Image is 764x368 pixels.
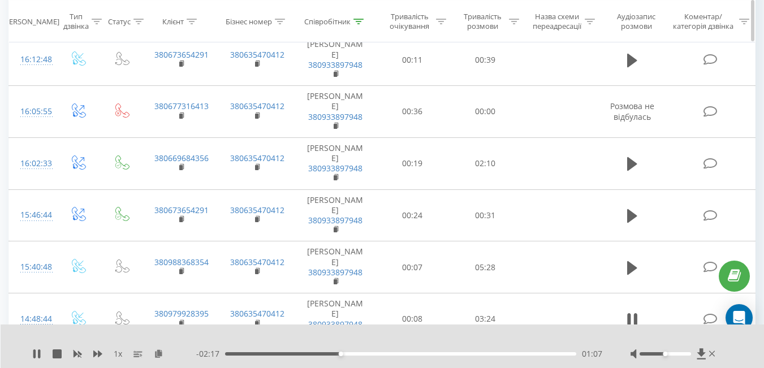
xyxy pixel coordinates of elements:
[20,153,44,175] div: 16:02:33
[295,189,376,241] td: [PERSON_NAME]
[449,189,522,241] td: 00:31
[608,12,665,31] div: Аудіозапис розмови
[376,137,449,189] td: 00:19
[230,101,284,111] a: 380635470412
[114,348,122,360] span: 1 x
[308,111,362,122] a: 380933897948
[295,137,376,189] td: [PERSON_NAME]
[670,12,736,31] div: Коментар/категорія дзвінка
[20,204,44,226] div: 15:46:44
[582,348,602,360] span: 01:07
[295,86,376,138] td: [PERSON_NAME]
[376,241,449,293] td: 00:07
[230,257,284,267] a: 380635470412
[154,49,209,60] a: 380673654291
[308,319,362,330] a: 380933897948
[295,34,376,86] td: [PERSON_NAME]
[449,293,522,345] td: 03:24
[154,257,209,267] a: 380988368354
[154,205,209,215] a: 380673654291
[376,293,449,345] td: 00:08
[449,241,522,293] td: 05:28
[295,293,376,345] td: [PERSON_NAME]
[449,86,522,138] td: 00:00
[20,308,44,330] div: 14:48:44
[154,101,209,111] a: 380677316413
[20,49,44,71] div: 16:12:48
[226,16,272,26] div: Бізнес номер
[304,16,351,26] div: Співробітник
[308,59,362,70] a: 380933897948
[308,215,362,226] a: 380933897948
[230,308,284,319] a: 380635470412
[376,86,449,138] td: 00:36
[20,101,44,123] div: 16:05:55
[532,12,582,31] div: Назва схеми переадресації
[376,189,449,241] td: 00:24
[726,304,753,331] div: Open Intercom Messenger
[108,16,131,26] div: Статус
[196,348,225,360] span: - 02:17
[154,308,209,319] a: 380979928395
[2,16,59,26] div: [PERSON_NAME]
[386,12,433,31] div: Тривалість очікування
[162,16,184,26] div: Клієнт
[230,205,284,215] a: 380635470412
[154,153,209,163] a: 380669684356
[376,34,449,86] td: 00:11
[295,241,376,293] td: [PERSON_NAME]
[459,12,506,31] div: Тривалість розмови
[449,137,522,189] td: 02:10
[230,153,284,163] a: 380635470412
[308,163,362,174] a: 380933897948
[20,256,44,278] div: 15:40:48
[230,49,284,60] a: 380635470412
[308,267,362,278] a: 380933897948
[339,352,343,356] div: Accessibility label
[449,34,522,86] td: 00:39
[63,12,89,31] div: Тип дзвінка
[663,352,667,356] div: Accessibility label
[610,101,654,122] span: Розмова не відбулась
